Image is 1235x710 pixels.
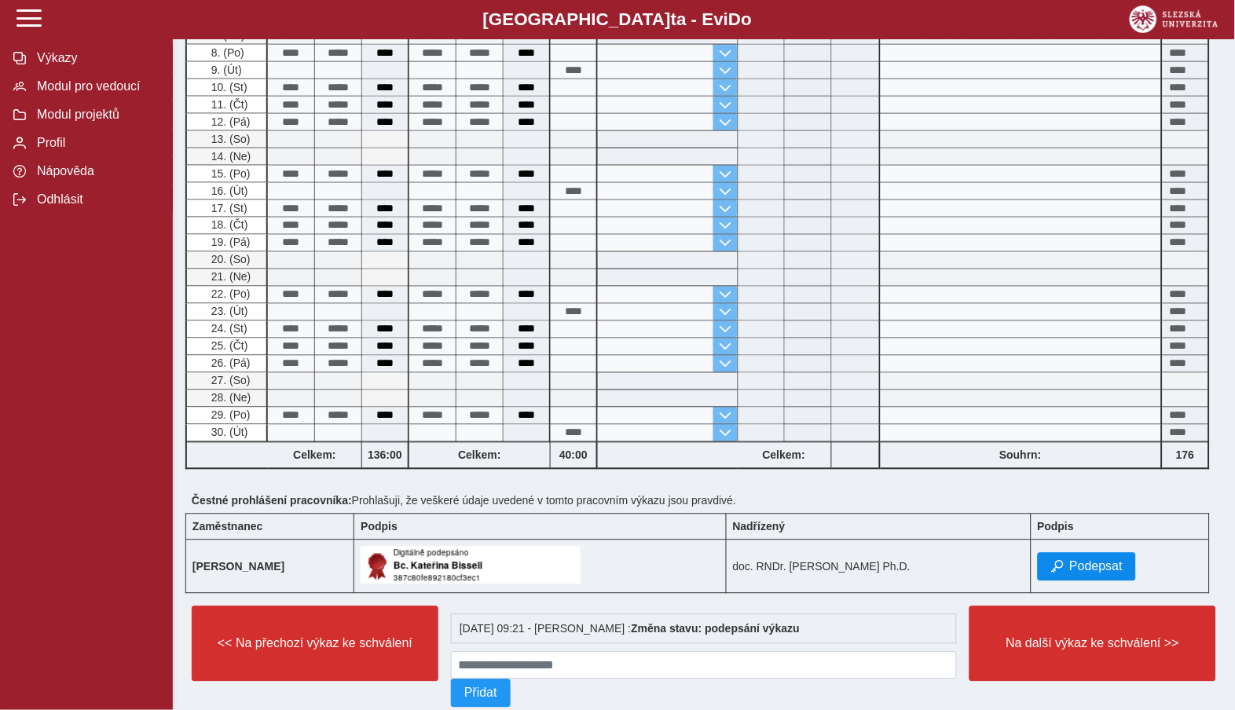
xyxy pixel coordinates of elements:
[361,521,398,533] b: Podpis
[47,9,1188,30] b: [GEOGRAPHIC_DATA] a - Evi
[185,489,1222,514] div: Prohlašuji, že veškeré údaje uvedené v tomto pracovním výkazu jsou pravdivé.
[208,392,251,404] span: 28. (Ne)
[268,449,361,462] b: Celkem:
[208,254,251,266] span: 20. (So)
[726,540,1031,594] td: doc. RNDr. [PERSON_NAME] Ph.D.
[32,192,159,207] span: Odhlásit
[451,679,511,708] button: Přidat
[208,271,251,284] span: 21. (Ne)
[192,521,262,533] b: Zaměstnanec
[208,375,251,387] span: 27. (So)
[983,637,1203,651] span: Na další výkaz ke schválení >>
[208,115,251,128] span: 12. (Pá)
[1130,5,1219,33] img: logo_web_su.png
[205,637,425,651] span: << Na přechozí výkaz ke schválení
[32,51,159,65] span: Výkazy
[362,449,408,462] b: 136:00
[208,185,248,197] span: 16. (Út)
[208,306,248,318] span: 23. (Út)
[192,495,352,507] b: Čestné prohlášení pracovníka:
[192,606,438,682] button: << Na přechozí výkaz ke schválení
[32,136,159,150] span: Profil
[208,167,251,180] span: 15. (Po)
[1038,521,1075,533] b: Podpis
[738,449,831,462] b: Celkem:
[32,79,159,93] span: Modul pro vedoucí
[451,614,957,644] div: [DATE] 09:21 - [PERSON_NAME] :
[733,521,786,533] b: Nadřízený
[208,64,242,76] span: 9. (Út)
[208,236,251,249] span: 19. (Pá)
[208,426,248,439] span: 30. (Út)
[999,449,1042,462] b: Souhrn:
[208,323,247,335] span: 24. (St)
[208,150,251,163] span: 14. (Ne)
[409,449,550,462] b: Celkem:
[32,108,159,122] span: Modul projektů
[208,357,251,370] span: 26. (Pá)
[208,81,247,93] span: 10. (St)
[551,449,596,462] b: 40:00
[742,9,753,29] span: o
[208,98,248,111] span: 11. (Čt)
[728,9,741,29] span: D
[208,288,251,301] span: 22. (Po)
[361,547,581,584] img: Digitálně podepsáno uživatelem
[208,46,244,59] span: 8. (Po)
[32,164,159,178] span: Nápověda
[208,133,251,145] span: 13. (So)
[1070,560,1123,574] span: Podepsat
[208,219,248,232] span: 18. (Čt)
[969,606,1216,682] button: Na další výkaz ke schválení >>
[208,29,245,42] span: 7. (Ne)
[208,202,247,214] span: 17. (St)
[1163,449,1208,462] b: 176
[192,561,284,573] b: [PERSON_NAME]
[464,686,497,701] span: Přidat
[671,9,676,29] span: t
[631,623,800,635] b: Změna stavu: podepsání výkazu
[1038,553,1137,581] button: Podepsat
[208,340,248,353] span: 25. (Čt)
[208,409,251,422] span: 29. (Po)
